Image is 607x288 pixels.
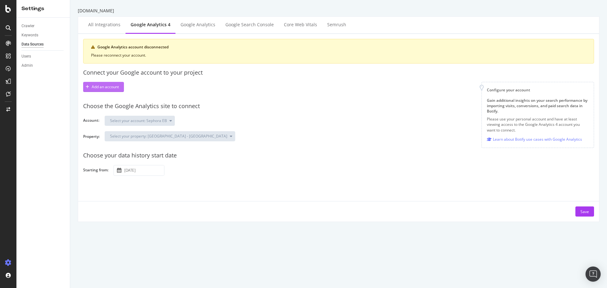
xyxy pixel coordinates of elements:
[487,98,589,114] div: Gain additional insights on your search performance by importing visits, conversions, and paid se...
[181,21,215,28] div: Google Analytics
[21,32,65,39] a: Keywords
[92,84,119,89] div: Add an account
[327,21,346,28] div: Semrush
[21,5,65,12] div: Settings
[21,53,65,60] a: Users
[580,209,589,214] div: Save
[21,62,33,69] div: Admin
[487,136,582,143] a: Learn about Botify use cases with Google Analytics
[83,134,100,145] label: Property:
[21,32,38,39] div: Keywords
[88,21,120,28] div: All integrations
[105,131,235,141] button: Select your property: [GEOGRAPHIC_DATA] - [GEOGRAPHIC_DATA]
[78,8,599,14] div: [DOMAIN_NAME]
[97,44,586,50] div: Google Analytics account disconnected
[110,134,227,138] div: Select your property: [GEOGRAPHIC_DATA] - [GEOGRAPHIC_DATA]
[110,119,167,123] div: Select your account: Sephora EB
[284,21,317,28] div: Core Web Vitals
[575,206,594,217] button: Save
[83,167,108,174] label: Starting from:
[487,87,589,93] div: Configure your account
[131,21,170,28] div: Google Analytics 4
[21,41,44,48] div: Data Sources
[21,53,31,60] div: Users
[83,39,594,64] div: warning banner
[83,69,594,77] div: Connect your Google account to your project
[83,82,124,92] button: Add an account
[225,21,274,28] div: Google Search Console
[21,23,34,29] div: Crawler
[21,23,65,29] a: Crawler
[83,102,594,110] div: Choose the Google Analytics site to connect
[91,52,586,58] div: Please reconnect your account.
[83,118,100,125] label: Account:
[123,165,164,175] input: Select a date
[105,116,175,126] button: Select your account: Sephora EB
[21,62,65,69] a: Admin
[586,267,601,282] div: Open Intercom Messenger
[21,41,65,48] a: Data Sources
[487,116,589,132] p: Please use your personal account and have at least viewing access to the Google Analytics 4 accou...
[83,151,594,160] div: Choose your data history start date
